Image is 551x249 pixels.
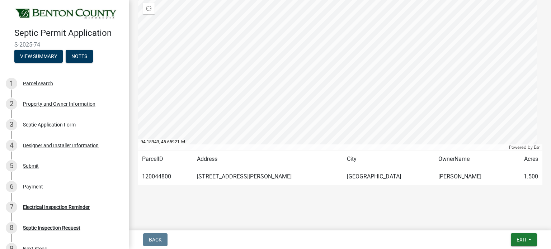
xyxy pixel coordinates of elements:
[66,50,93,63] button: Notes
[23,101,95,106] div: Property and Owner Information
[23,122,76,127] div: Septic Application Form
[6,140,17,151] div: 4
[6,78,17,89] div: 1
[23,143,99,148] div: Designer and Installer Information
[143,3,155,14] div: Find my location
[343,150,434,168] td: City
[143,233,168,246] button: Back
[509,168,542,186] td: 1.500
[138,168,193,186] td: 120044800
[343,168,434,186] td: [GEOGRAPHIC_DATA]
[149,237,162,243] span: Back
[66,54,93,59] wm-modal-confirm: Notes
[193,150,343,168] td: Address
[14,8,118,20] img: Benton County, Minnesota
[534,145,541,150] a: Esri
[23,184,43,189] div: Payment
[23,205,90,210] div: Electrical Inspection Reminder
[434,150,509,168] td: OwnerName
[14,54,63,59] wm-modal-confirm: Summary
[14,50,63,63] button: View Summary
[509,150,542,168] td: Acres
[23,225,80,230] div: Septic Inspection Request
[23,81,53,86] div: Parcel search
[507,144,542,150] div: Powered by
[6,98,17,110] div: 2
[23,163,39,168] div: Submit
[6,181,17,192] div: 6
[517,237,527,243] span: Exit
[138,150,193,168] td: ParcelID
[6,201,17,213] div: 7
[6,222,17,234] div: 8
[14,41,115,48] span: S-2025-74
[434,168,509,186] td: [PERSON_NAME]
[14,28,123,38] h4: Septic Permit Application
[6,160,17,172] div: 5
[6,119,17,130] div: 3
[511,233,537,246] button: Exit
[193,168,343,186] td: [STREET_ADDRESS][PERSON_NAME]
